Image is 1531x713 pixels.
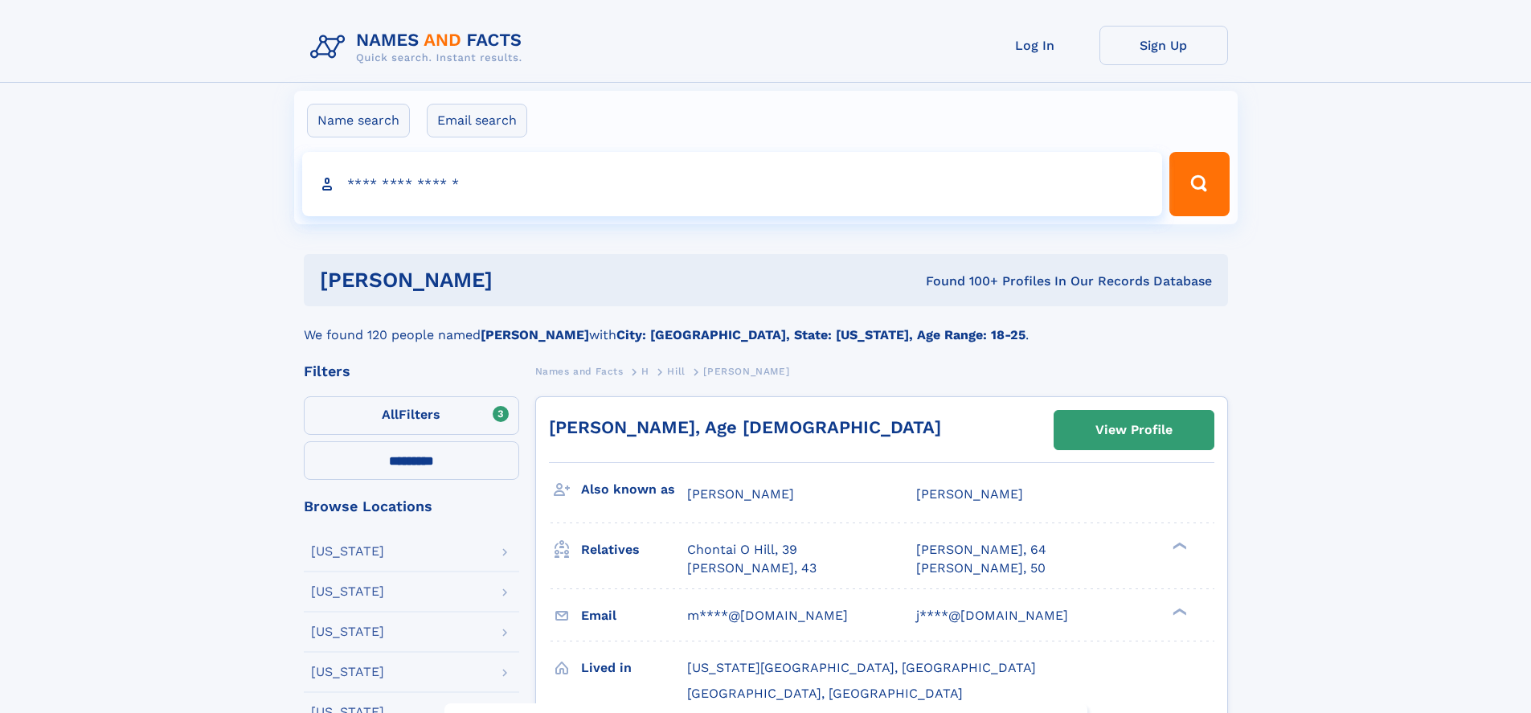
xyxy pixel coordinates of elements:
div: [US_STATE] [311,545,384,558]
input: search input [302,152,1163,216]
h1: [PERSON_NAME] [320,270,710,290]
a: View Profile [1054,411,1214,449]
span: All [382,407,399,422]
div: We found 120 people named with . [304,306,1228,345]
h3: Relatives [581,536,687,563]
img: Logo Names and Facts [304,26,535,69]
a: [PERSON_NAME], 50 [916,559,1046,577]
span: [PERSON_NAME] [687,486,794,502]
div: [US_STATE] [311,585,384,598]
a: Names and Facts [535,361,624,381]
div: View Profile [1095,412,1173,449]
a: H [641,361,649,381]
span: [GEOGRAPHIC_DATA], [GEOGRAPHIC_DATA] [687,686,963,701]
div: Browse Locations [304,499,519,514]
h3: Lived in [581,654,687,682]
b: City: [GEOGRAPHIC_DATA], State: [US_STATE], Age Range: 18-25 [616,327,1025,342]
span: Hill [667,366,685,377]
a: Hill [667,361,685,381]
button: Search Button [1169,152,1229,216]
div: ❯ [1169,606,1188,617]
div: [US_STATE] [311,666,384,678]
span: H [641,366,649,377]
div: Found 100+ Profiles In Our Records Database [709,272,1212,290]
a: [PERSON_NAME], 43 [687,559,817,577]
label: Email search [427,104,527,137]
a: Sign Up [1099,26,1228,65]
h3: Also known as [581,476,687,503]
a: Chontai O Hill, 39 [687,541,797,559]
div: Filters [304,364,519,379]
a: Log In [971,26,1099,65]
span: [US_STATE][GEOGRAPHIC_DATA], [GEOGRAPHIC_DATA] [687,660,1036,675]
a: [PERSON_NAME], 64 [916,541,1046,559]
a: [PERSON_NAME], Age [DEMOGRAPHIC_DATA] [549,417,941,437]
div: ❯ [1169,541,1188,551]
span: [PERSON_NAME] [703,366,789,377]
label: Filters [304,396,519,435]
div: [US_STATE] [311,625,384,638]
h3: Email [581,602,687,629]
label: Name search [307,104,410,137]
span: [PERSON_NAME] [916,486,1023,502]
b: [PERSON_NAME] [481,327,589,342]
